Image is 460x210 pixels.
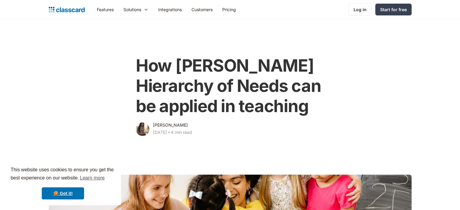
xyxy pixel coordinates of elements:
div: Start for free [380,6,407,13]
div: 4 min read [171,129,192,136]
a: Start for free [375,4,412,15]
div: [DATE] [153,129,167,136]
a: home [49,5,85,14]
a: Customers [187,3,217,16]
div: [PERSON_NAME] [153,121,188,129]
a: dismiss cookie message [42,187,84,199]
a: Pricing [217,3,241,16]
h1: How [PERSON_NAME] Hierarchy of Needs can be applied in teaching [136,56,324,117]
div: Solutions [123,6,141,13]
div: cookieconsent [5,160,121,205]
div: Log in [354,6,367,13]
a: learn more about cookies [79,173,106,183]
a: Features [92,3,119,16]
div: Solutions [119,3,153,16]
a: Log in [348,3,372,16]
span: This website uses cookies to ensure you get the best experience on our website. [11,166,115,183]
a: Integrations [153,3,187,16]
div: ‧ [167,129,171,137]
